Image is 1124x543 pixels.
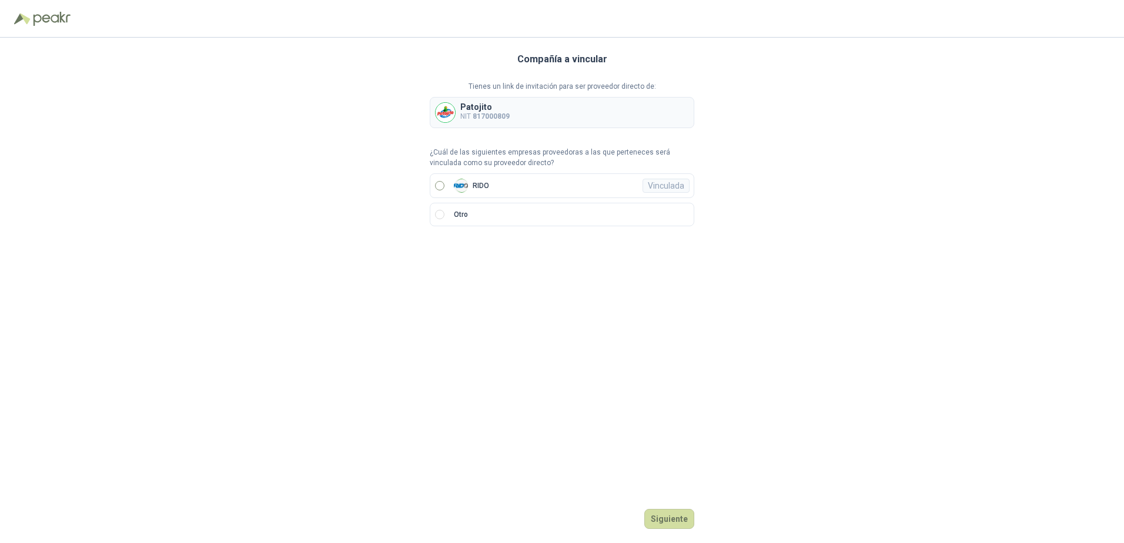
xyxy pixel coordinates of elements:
[14,13,31,25] img: Logo
[33,12,71,26] img: Peakr
[454,179,468,193] img: Company Logo
[517,52,607,67] h3: Compañía a vincular
[460,103,510,111] p: Patojito
[644,509,694,529] button: Siguiente
[430,147,694,169] p: ¿Cuál de las siguientes empresas proveedoras a las que perteneces será vinculada como su proveedo...
[643,179,690,193] div: Vinculada
[454,209,468,220] p: Otro
[473,182,489,189] p: RIDO
[460,111,510,122] p: NIT
[436,103,455,122] img: Company Logo
[473,112,510,120] b: 817000809
[430,81,694,92] p: Tienes un link de invitación para ser proveedor directo de:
